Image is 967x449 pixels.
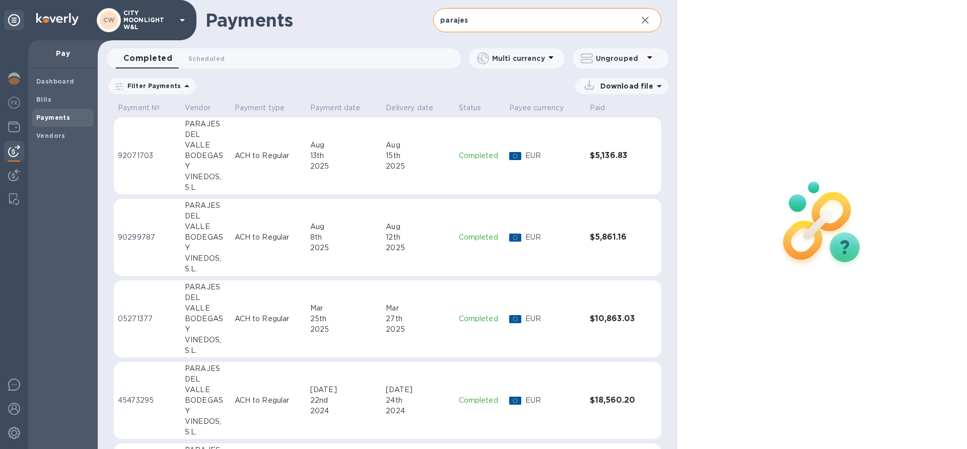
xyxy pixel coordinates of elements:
span: Payment date [310,103,374,113]
p: Download file [596,81,653,91]
div: Aug [386,221,450,232]
img: Foreign exchange [8,97,20,109]
p: EUR [525,395,582,406]
p: Completed [459,314,501,324]
div: Unpin categories [4,10,24,30]
h3: $5,861.16 [590,233,640,242]
div: VALLE [185,303,227,314]
span: Paid [590,103,618,113]
span: Payee currency [509,103,577,113]
p: ACH to Regular [235,151,302,161]
b: CW [103,16,115,24]
div: DEL [185,374,227,385]
span: Status [459,103,495,113]
p: Payee currency [509,103,564,113]
div: Mar [386,303,450,314]
span: Scheduled [188,53,225,64]
div: Y [185,243,227,253]
p: Multi currency [492,53,545,63]
div: 2025 [310,161,378,172]
p: EUR [525,314,582,324]
h3: $5,136.83 [590,151,640,161]
div: 2024 [386,406,450,416]
p: Delivery date [386,103,433,113]
div: S.L. [185,264,227,274]
p: ACH to Regular [235,314,302,324]
h1: Payments [205,10,433,31]
div: BODEGAS [185,151,227,161]
div: PARAJES [185,282,227,292]
b: Bills [36,96,51,103]
div: 22nd [310,395,378,406]
div: VINEDOS, [185,172,227,182]
div: S.L. [185,427,227,437]
p: Ungrouped [596,53,644,63]
p: ACH to Regular [235,395,302,406]
p: EUR [525,151,582,161]
div: PARAJES [185,363,227,374]
div: 2025 [386,243,450,253]
div: DEL [185,211,227,221]
h3: $10,863.03 [590,314,640,324]
div: 2025 [310,324,378,335]
p: CITY MOONLIGHT W&L [123,10,174,31]
div: 2025 [386,161,450,172]
div: Aug [310,221,378,232]
div: 25th [310,314,378,324]
div: S.L. [185,345,227,356]
div: Mar [310,303,378,314]
p: Completed [459,232,501,243]
p: Status [459,103,481,113]
div: Aug [310,140,378,151]
div: Y [185,161,227,172]
div: 2025 [310,243,378,253]
b: Payments [36,114,70,121]
div: VALLE [185,221,227,232]
div: S.L. [185,182,227,193]
div: 8th [310,232,378,243]
p: Payment date [310,103,361,113]
p: Paid [590,103,605,113]
span: Completed [123,51,172,65]
div: Y [185,406,227,416]
p: Payment № [118,103,160,113]
p: Filter Payments [123,82,181,90]
div: BODEGAS [185,232,227,243]
span: Vendor [185,103,224,113]
div: 24th [386,395,450,406]
p: ACH to Regular [235,232,302,243]
div: 12th [386,232,450,243]
div: [DATE] [310,385,378,395]
p: 05271377 [118,314,177,324]
div: VINEDOS, [185,253,227,264]
span: Delivery date [386,103,446,113]
p: Pay [36,48,90,58]
p: EUR [525,232,582,243]
span: Payment type [235,103,298,113]
div: [DATE] [386,385,450,395]
div: 2025 [386,324,450,335]
div: DEL [185,292,227,303]
div: DEL [185,129,227,140]
div: PARAJES [185,200,227,211]
div: VINEDOS, [185,335,227,345]
div: 27th [386,314,450,324]
span: Payment № [118,103,173,113]
div: PARAJES [185,119,227,129]
p: 45473295 [118,395,177,406]
div: VALLE [185,140,227,151]
b: Dashboard [36,78,75,85]
b: Vendors [36,132,65,139]
p: 90299787 [118,232,177,243]
img: Wallets [8,121,20,133]
img: Logo [36,13,79,25]
div: 15th [386,151,450,161]
div: 13th [310,151,378,161]
h3: $18,560.20 [590,396,640,405]
p: Completed [459,395,501,406]
div: VINEDOS, [185,416,227,427]
div: Y [185,324,227,335]
p: Payment type [235,103,285,113]
div: Aug [386,140,450,151]
div: VALLE [185,385,227,395]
